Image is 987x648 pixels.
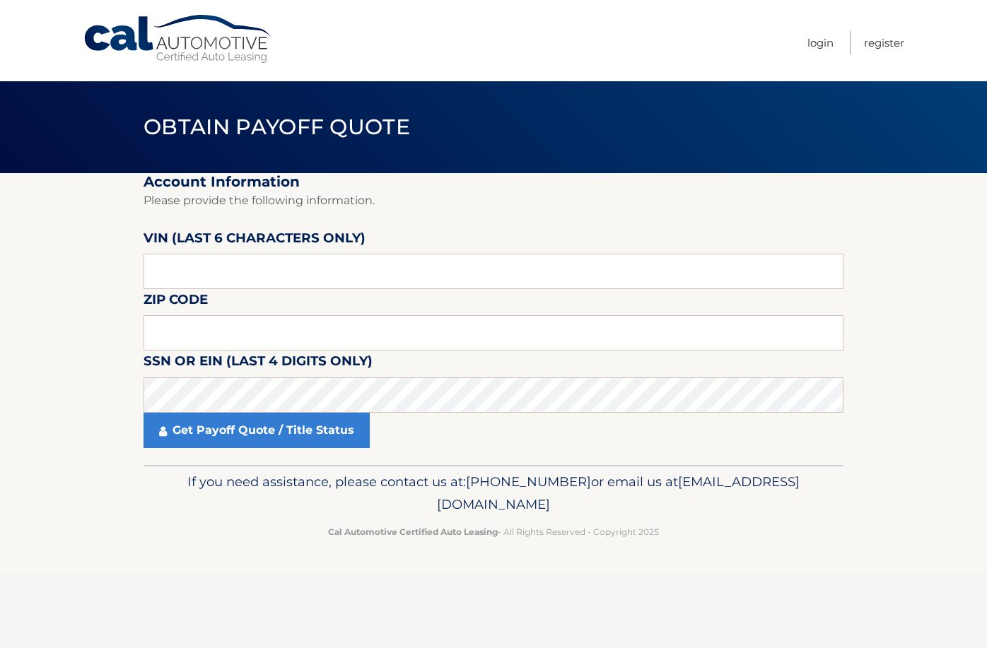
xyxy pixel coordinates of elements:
[328,526,498,537] strong: Cal Automotive Certified Auto Leasing
[144,228,366,254] label: VIN (last 6 characters only)
[83,14,274,64] a: Cal Automotive
[144,413,370,448] a: Get Payoff Quote / Title Status
[144,289,208,315] label: Zip Code
[153,524,834,539] p: - All Rights Reserved - Copyright 2025
[144,191,843,211] p: Please provide the following information.
[807,31,834,54] a: Login
[153,471,834,516] p: If you need assistance, please contact us at: or email us at
[864,31,904,54] a: Register
[144,350,373,377] label: SSN or EIN (last 4 digits only)
[144,173,843,191] h2: Account Information
[144,114,410,140] span: Obtain Payoff Quote
[466,473,591,490] span: [PHONE_NUMBER]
